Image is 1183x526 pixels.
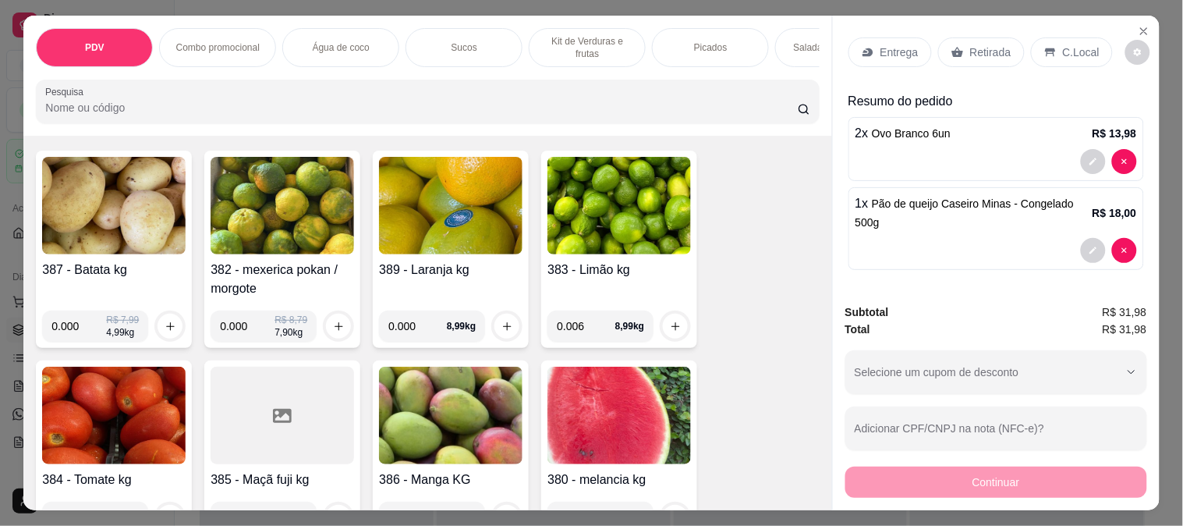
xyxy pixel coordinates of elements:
button: decrease-product-quantity [1081,238,1106,263]
img: product-image [379,367,522,464]
h4: 389 - Laranja kg [379,261,522,279]
button: increase-product-quantity [663,314,688,339]
label: Pesquisa [45,85,89,98]
p: Entrega [880,44,919,60]
button: increase-product-quantity [158,314,182,339]
strong: Total [845,323,870,336]
button: increase-product-quantity [494,314,519,339]
img: product-image [547,367,691,464]
button: decrease-product-quantity [1112,238,1137,263]
h4: 384 - Tomate kg [42,471,186,489]
span: Pão de queijo Caseiro Minas - Congelado 500g [855,197,1075,229]
strong: Subtotal [845,306,889,318]
p: Água de coco [313,41,370,54]
h4: 380 - melancia kg [547,471,691,489]
input: 0.00 [220,311,274,342]
span: Ovo Branco 6un [872,127,951,140]
input: Adicionar CPF/CNPJ na nota (NFC-e)? [855,427,1138,442]
p: PDV [85,41,104,54]
p: Sucos [452,41,477,54]
h4: 387 - Batata kg [42,261,186,279]
p: 2 x [855,124,951,143]
button: decrease-product-quantity [1112,149,1137,174]
img: product-image [211,157,354,254]
p: Salada Higienizada [794,41,874,54]
h4: 386 - Manga KG [379,471,522,489]
button: decrease-product-quantity [1125,40,1150,65]
input: Pesquisa [45,100,798,116]
p: R$ 13,98 [1093,126,1137,141]
input: 0.00 [388,311,447,342]
h4: 383 - Limão kg [547,261,691,279]
h4: 382 - mexerica pokan / morgote [211,261,354,298]
button: decrease-product-quantity [1081,149,1106,174]
p: C.Local [1063,44,1100,60]
img: product-image [42,157,186,254]
h4: 385 - Maçã fuji kg [211,471,354,489]
p: Picados [694,41,728,54]
span: R$ 31,98 [1103,304,1147,321]
input: 0.00 [557,311,615,342]
p: Resumo do pedido [848,92,1144,111]
img: product-image [379,157,522,254]
span: R$ 31,98 [1103,321,1147,338]
button: increase-product-quantity [326,314,351,339]
button: Close [1132,19,1156,44]
p: Combo promocional [176,41,260,54]
p: Retirada [970,44,1011,60]
button: Selecione um cupom de desconto [845,350,1147,394]
p: Kit de Verduras e frutas [542,35,632,60]
img: product-image [42,367,186,464]
p: R$ 18,00 [1093,205,1137,221]
p: 1 x [855,194,1093,232]
input: 0.00 [51,311,106,342]
img: product-image [547,157,691,254]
